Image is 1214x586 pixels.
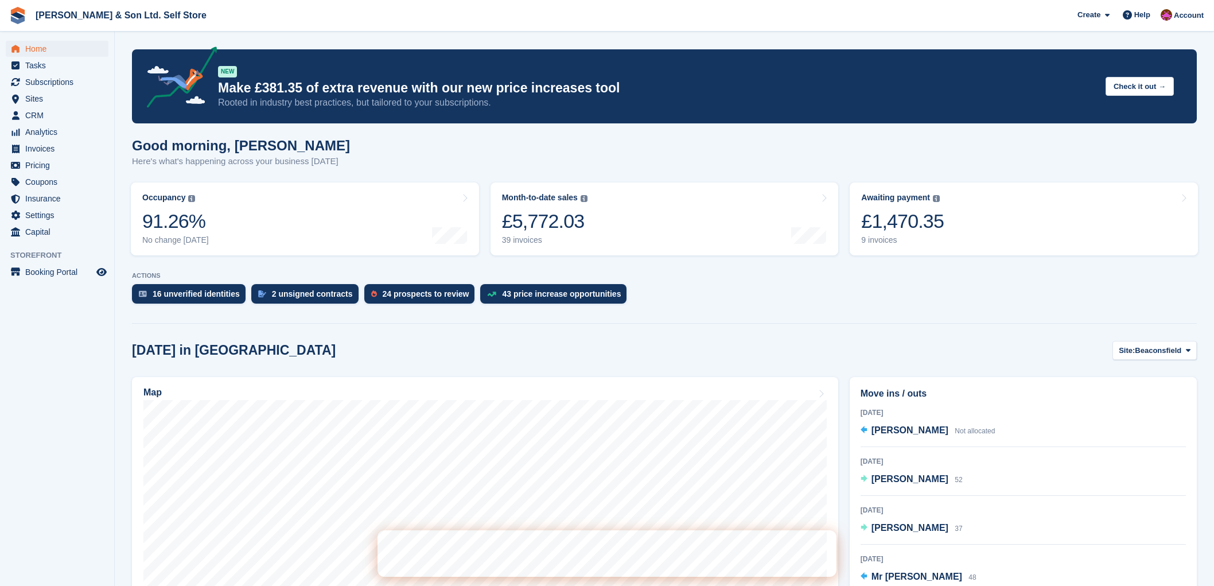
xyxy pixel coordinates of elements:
img: stora-icon-8386f47178a22dfd0bd8f6a31ec36ba5ce8667c1dd55bd0f319d3a0aa187defe.svg [9,7,26,24]
img: verify_identity-adf6edd0f0f0b5bbfe63781bf79b02c33cf7c696d77639b501bdc392416b5a36.svg [139,290,147,297]
span: Pricing [25,157,94,173]
a: 24 prospects to review [364,284,481,309]
span: Booking Portal [25,264,94,280]
span: Invoices [25,141,94,157]
h2: [DATE] in [GEOGRAPHIC_DATA] [132,343,336,358]
h2: Move ins / outs [861,387,1186,401]
span: Sites [25,91,94,107]
span: Tasks [25,57,94,73]
span: Storefront [10,250,114,261]
p: Make £381.35 of extra revenue with our new price increases tool [218,80,1096,96]
div: 39 invoices [502,235,587,245]
iframe: Intercom live chat banner [378,530,836,577]
div: 43 price increase opportunities [502,289,621,298]
a: menu [6,124,108,140]
div: [DATE] [861,505,1186,515]
div: [DATE] [861,408,1186,418]
a: menu [6,264,108,280]
div: Occupancy [142,193,185,203]
a: menu [6,224,108,240]
div: £5,772.03 [502,209,587,233]
span: Settings [25,207,94,223]
img: price-adjustments-announcement-icon-8257ccfd72463d97f412b2fc003d46551f7dbcb40ab6d574587a9cd5c0d94... [137,46,217,112]
div: Awaiting payment [861,193,930,203]
a: Month-to-date sales £5,772.03 39 invoices [491,183,839,255]
a: Mr [PERSON_NAME] 48 [861,570,976,585]
span: Account [1174,10,1204,21]
a: menu [6,74,108,90]
span: 37 [955,525,962,533]
p: ACTIONS [132,272,1197,280]
span: Mr [PERSON_NAME] [871,572,962,581]
img: icon-info-grey-7440780725fd019a000dd9b08b2336e03edf1995a4989e88bcd33f0948082b44.svg [188,195,195,202]
span: [PERSON_NAME] [871,523,948,533]
div: [DATE] [861,554,1186,564]
span: 52 [955,476,962,484]
a: menu [6,157,108,173]
a: menu [6,191,108,207]
a: menu [6,174,108,190]
div: 2 unsigned contracts [272,289,353,298]
h2: Map [143,387,162,398]
img: icon-info-grey-7440780725fd019a000dd9b08b2336e03edf1995a4989e88bcd33f0948082b44.svg [933,195,940,202]
a: menu [6,57,108,73]
a: [PERSON_NAME] & Son Ltd. Self Store [31,6,211,25]
div: 24 prospects to review [383,289,469,298]
p: Here's what's happening across your business [DATE] [132,155,350,168]
button: Site: Beaconsfield [1112,341,1197,360]
a: menu [6,41,108,57]
img: Kate Standish [1161,9,1172,21]
h1: Good morning, [PERSON_NAME] [132,138,350,153]
p: Rooted in industry best practices, but tailored to your subscriptions. [218,96,1096,109]
span: CRM [25,107,94,123]
div: [DATE] [861,456,1186,467]
div: Month-to-date sales [502,193,578,203]
div: NEW [218,66,237,77]
span: [PERSON_NAME] [871,425,948,435]
a: menu [6,107,108,123]
span: Subscriptions [25,74,94,90]
span: Analytics [25,124,94,140]
span: [PERSON_NAME] [871,474,948,484]
span: Help [1134,9,1150,21]
span: Coupons [25,174,94,190]
span: Not allocated [955,427,995,435]
span: Insurance [25,191,94,207]
a: 2 unsigned contracts [251,284,364,309]
a: menu [6,91,108,107]
div: 9 invoices [861,235,944,245]
a: 43 price increase opportunities [480,284,632,309]
div: 91.26% [142,209,209,233]
div: £1,470.35 [861,209,944,233]
img: icon-info-grey-7440780725fd019a000dd9b08b2336e03edf1995a4989e88bcd33f0948082b44.svg [581,195,587,202]
a: 16 unverified identities [132,284,251,309]
a: [PERSON_NAME] 37 [861,521,963,536]
span: Create [1077,9,1100,21]
span: Beaconsfield [1135,345,1181,356]
a: [PERSON_NAME] 52 [861,472,963,487]
a: Awaiting payment £1,470.35 9 invoices [850,183,1198,255]
span: Home [25,41,94,57]
img: prospect-51fa495bee0391a8d652442698ab0144808aea92771e9ea1ae160a38d050c398.svg [371,290,377,297]
span: Capital [25,224,94,240]
img: contract_signature_icon-13c848040528278c33f63329250d36e43548de30e8caae1d1a13099fd9432cc5.svg [258,290,266,297]
a: Occupancy 91.26% No change [DATE] [131,183,479,255]
button: Check it out → [1106,77,1174,96]
img: price_increase_opportunities-93ffe204e8149a01c8c9dc8f82e8f89637d9d84a8eef4429ea346261dce0b2c0.svg [487,292,496,297]
span: 48 [968,573,976,581]
div: No change [DATE] [142,235,209,245]
a: [PERSON_NAME] Not allocated [861,424,995,438]
span: Site: [1119,345,1135,356]
a: menu [6,207,108,223]
div: 16 unverified identities [153,289,240,298]
a: menu [6,141,108,157]
a: Preview store [95,265,108,279]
